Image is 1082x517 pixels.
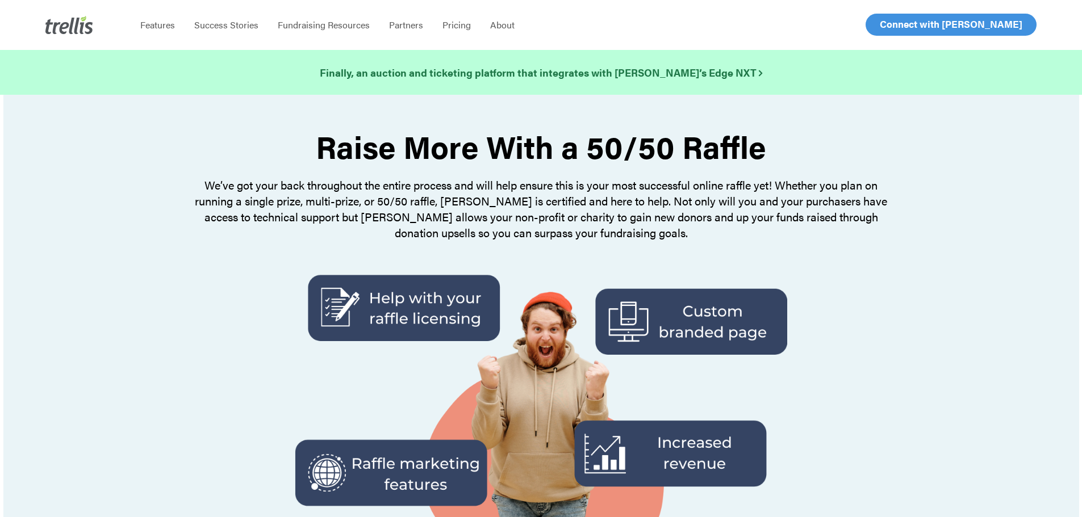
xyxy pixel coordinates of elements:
[379,19,433,31] a: Partners
[195,176,887,241] span: We’ve got your back throughout the entire process and will help ensure this is your most successf...
[278,18,370,31] span: Fundraising Resources
[433,19,481,31] a: Pricing
[131,19,185,31] a: Features
[140,18,175,31] span: Features
[194,18,258,31] span: Success Stories
[481,19,524,31] a: About
[268,19,379,31] a: Fundraising Resources
[185,19,268,31] a: Success Stories
[880,17,1022,31] span: Connect with [PERSON_NAME]
[442,18,471,31] span: Pricing
[320,65,762,79] strong: Finally, an auction and ticketing platform that integrates with [PERSON_NAME]’s Edge NXT
[389,18,423,31] span: Partners
[316,124,766,168] strong: Raise More With a 50/50 Raffle
[490,18,515,31] span: About
[866,14,1037,36] a: Connect with [PERSON_NAME]
[320,65,762,81] a: Finally, an auction and ticketing platform that integrates with [PERSON_NAME]’s Edge NXT
[45,16,93,34] img: Trellis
